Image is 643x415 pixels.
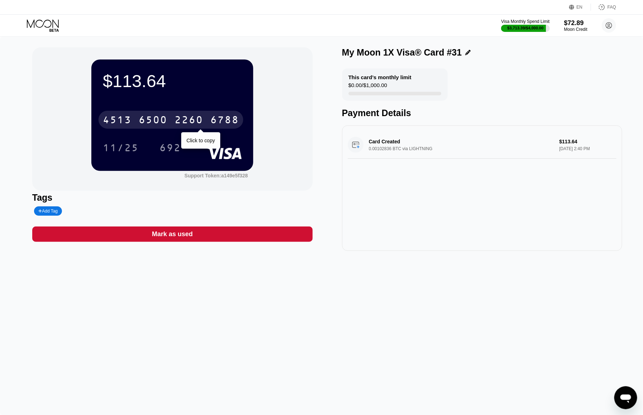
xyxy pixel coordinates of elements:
[184,173,248,178] div: Support Token: a149e5f328
[97,139,144,157] div: 11/25
[569,4,591,11] div: EN
[38,209,58,214] div: Add Tag
[564,19,587,32] div: $72.89Moon Credit
[32,226,313,242] div: Mark as used
[103,143,139,154] div: 11/25
[103,71,242,91] div: $113.64
[342,47,462,58] div: My Moon 1X Visa® Card #31
[614,386,637,409] iframe: Button to launch messaging window
[349,82,387,92] div: $0.00 / $1,000.00
[349,74,412,80] div: This card’s monthly limit
[591,4,616,11] div: FAQ
[187,138,215,143] div: Click to copy
[139,115,167,127] div: 6500
[99,111,243,129] div: 4513650022606788
[103,115,131,127] div: 4513
[501,19,550,32] div: Visa Monthly Spend Limit$3,713.39/$4,000.00
[342,108,623,118] div: Payment Details
[159,143,181,154] div: 692
[152,230,193,238] div: Mark as used
[608,5,616,10] div: FAQ
[210,115,239,127] div: 6788
[564,19,587,27] div: $72.89
[501,19,550,24] div: Visa Monthly Spend Limit
[154,139,186,157] div: 692
[34,206,62,216] div: Add Tag
[32,192,313,203] div: Tags
[184,173,248,178] div: Support Token:a149e5f328
[577,5,583,10] div: EN
[564,27,587,32] div: Moon Credit
[174,115,203,127] div: 2260
[508,26,544,30] div: $3,713.39 / $4,000.00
